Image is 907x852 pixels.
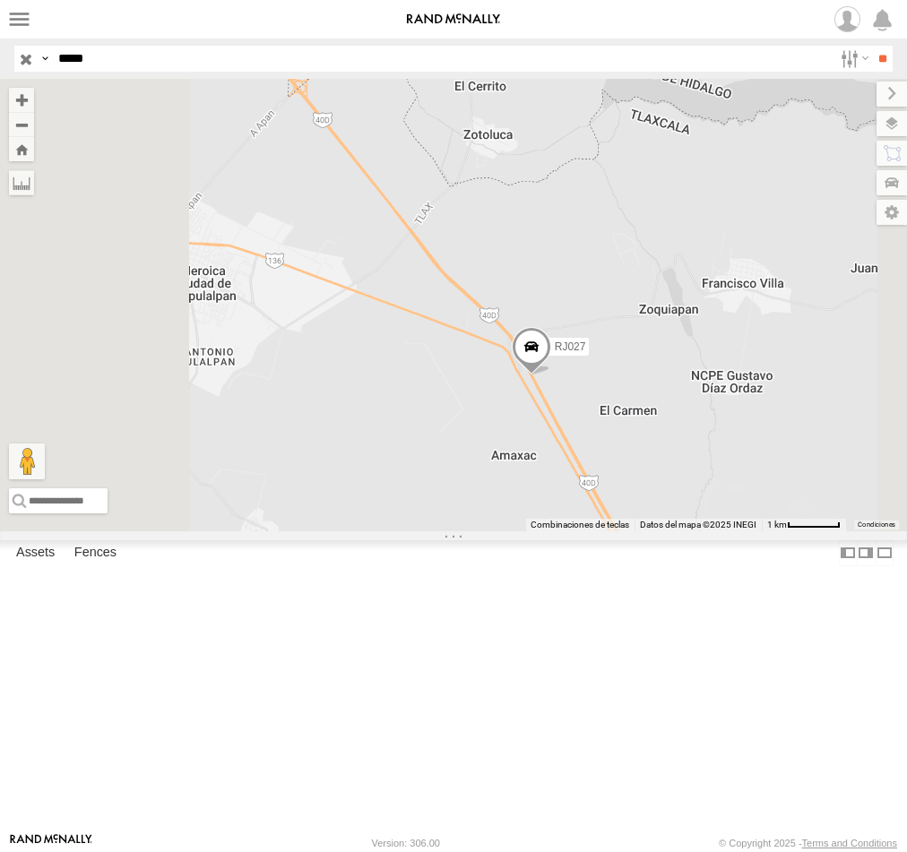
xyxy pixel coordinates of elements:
[10,834,92,852] a: Visit our Website
[9,112,34,137] button: Zoom out
[38,46,52,72] label: Search Query
[555,340,586,353] span: RJ027
[719,838,897,848] div: © Copyright 2025 -
[858,521,895,528] a: Condiciones (se abre en una nueva pestaña)
[407,13,500,26] img: rand-logo.svg
[7,541,64,566] label: Assets
[9,443,45,479] button: Arrastra el hombrecito naranja al mapa para abrir Street View
[839,540,857,566] label: Dock Summary Table to the Left
[372,838,440,848] div: Version: 306.00
[802,838,897,848] a: Terms and Conditions
[640,520,756,529] span: Datos del mapa ©2025 INEGI
[762,519,846,531] button: Escala del mapa: 1 km por 56 píxeles
[9,137,34,161] button: Zoom Home
[857,540,875,566] label: Dock Summary Table to the Right
[767,520,787,529] span: 1 km
[834,46,872,72] label: Search Filter Options
[877,200,907,225] label: Map Settings
[65,541,125,566] label: Fences
[876,540,894,566] label: Hide Summary Table
[531,519,629,531] button: Combinaciones de teclas
[9,88,34,112] button: Zoom in
[9,170,34,195] label: Measure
